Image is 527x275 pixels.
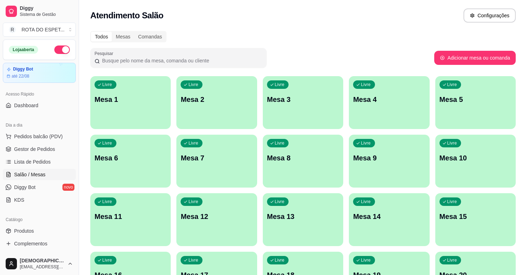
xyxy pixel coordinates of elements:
[447,140,457,146] p: Livre
[464,8,516,23] button: Configurações
[20,258,65,264] span: [DEMOGRAPHIC_DATA]
[361,257,371,263] p: Livre
[176,193,257,246] button: LivreMesa 12
[95,94,166,104] p: Mesa 1
[263,76,343,129] button: LivreMesa 3
[3,169,76,180] a: Salão / Mesas
[3,3,76,20] a: DiggySistema de Gestão
[112,32,134,42] div: Mesas
[14,227,34,234] span: Produtos
[176,135,257,188] button: LivreMesa 7
[100,57,262,64] input: Pesquisar
[13,67,33,72] article: Diggy Bot
[263,193,343,246] button: LivreMesa 13
[349,135,429,188] button: LivreMesa 9
[188,257,198,263] p: Livre
[95,50,116,56] label: Pesquisar
[14,146,55,153] span: Gestor de Pedidos
[447,82,457,87] p: Livre
[3,255,76,272] button: [DEMOGRAPHIC_DATA][EMAIL_ADDRESS][DOMAIN_NAME]
[3,182,76,193] a: Diggy Botnovo
[95,212,166,221] p: Mesa 11
[14,196,24,203] span: KDS
[102,199,112,204] p: Livre
[188,199,198,204] p: Livre
[275,257,285,263] p: Livre
[447,199,457,204] p: Livre
[440,94,511,104] p: Mesa 5
[90,193,171,246] button: LivreMesa 11
[95,153,166,163] p: Mesa 6
[361,82,371,87] p: Livre
[3,63,76,83] a: Diggy Botaté 22/08
[14,158,51,165] span: Lista de Pedidos
[14,240,47,247] span: Complementos
[349,193,429,246] button: LivreMesa 14
[20,5,73,12] span: Diggy
[3,23,76,37] button: Select a team
[9,26,16,33] span: R
[3,88,76,100] div: Acesso Rápido
[3,238,76,249] a: Complementos
[20,12,73,17] span: Sistema de Gestão
[188,82,198,87] p: Livre
[3,225,76,237] a: Produtos
[102,82,112,87] p: Livre
[9,46,38,54] div: Loja aberta
[447,257,457,263] p: Livre
[3,120,76,131] div: Dia a dia
[176,76,257,129] button: LivreMesa 2
[3,194,76,206] a: KDS
[435,76,516,129] button: LivreMesa 5
[181,153,253,163] p: Mesa 7
[3,131,76,142] button: Pedidos balcão (PDV)
[90,10,163,21] h2: Atendimento Salão
[440,212,511,221] p: Mesa 15
[14,133,63,140] span: Pedidos balcão (PDV)
[275,140,285,146] p: Livre
[275,82,285,87] p: Livre
[434,51,516,65] button: Adicionar mesa ou comanda
[267,153,339,163] p: Mesa 8
[22,26,65,33] div: ROTA DO ESPET ...
[102,257,112,263] p: Livre
[14,102,38,109] span: Dashboard
[353,212,425,221] p: Mesa 14
[90,76,171,129] button: LivreMesa 1
[91,32,112,42] div: Todos
[3,143,76,155] a: Gestor de Pedidos
[440,153,511,163] p: Mesa 10
[188,140,198,146] p: Livre
[90,135,171,188] button: LivreMesa 6
[435,135,516,188] button: LivreMesa 10
[3,214,76,225] div: Catálogo
[267,94,339,104] p: Mesa 3
[361,199,371,204] p: Livre
[353,153,425,163] p: Mesa 9
[435,193,516,246] button: LivreMesa 15
[361,140,371,146] p: Livre
[3,100,76,111] a: Dashboard
[349,76,429,129] button: LivreMesa 4
[20,264,65,270] span: [EMAIL_ADDRESS][DOMAIN_NAME]
[54,45,70,54] button: Alterar Status
[181,212,253,221] p: Mesa 12
[353,94,425,104] p: Mesa 4
[181,94,253,104] p: Mesa 2
[14,171,46,178] span: Salão / Mesas
[267,212,339,221] p: Mesa 13
[12,73,29,79] article: até 22/08
[3,156,76,167] a: Lista de Pedidos
[102,140,112,146] p: Livre
[275,199,285,204] p: Livre
[134,32,166,42] div: Comandas
[14,184,36,191] span: Diggy Bot
[263,135,343,188] button: LivreMesa 8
